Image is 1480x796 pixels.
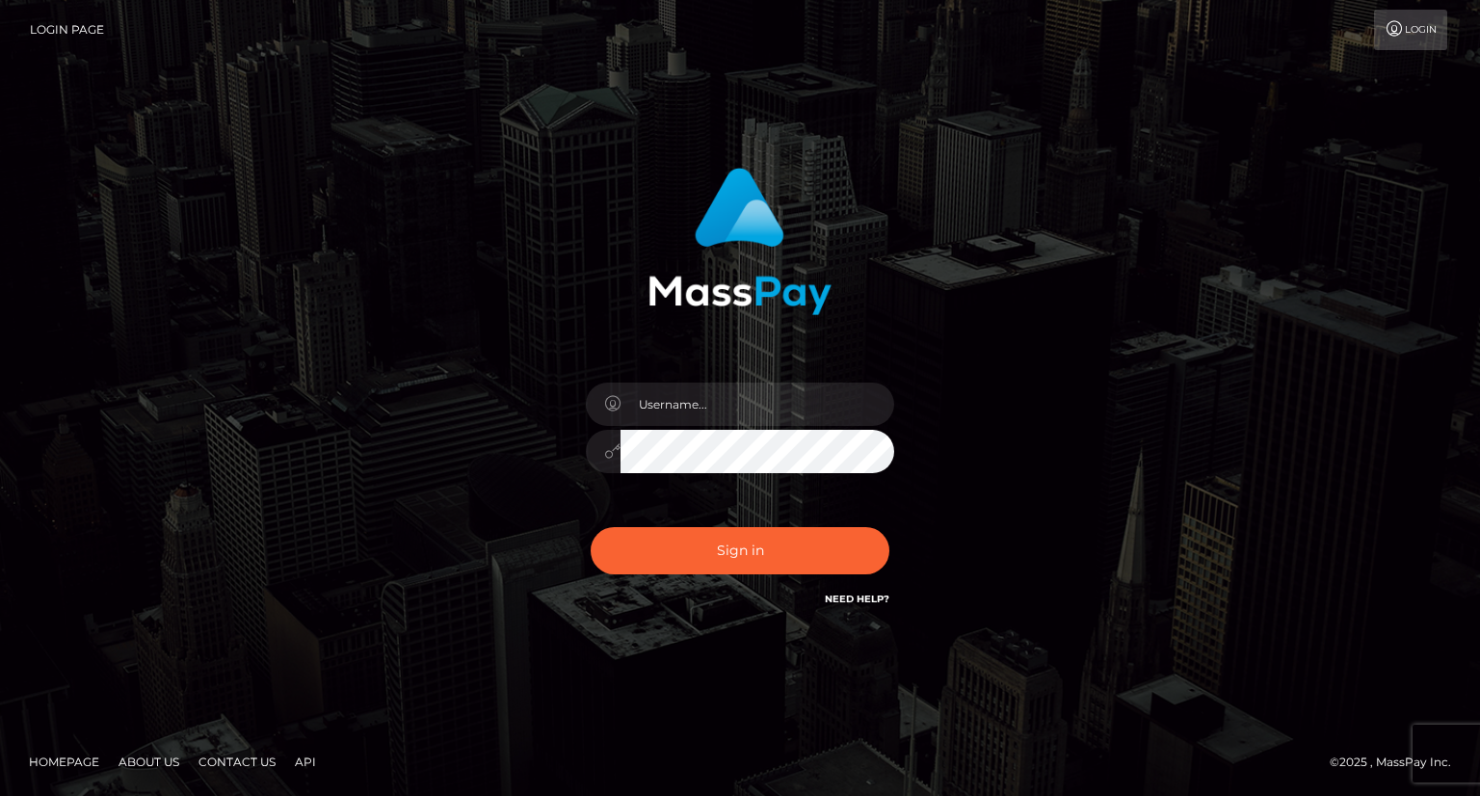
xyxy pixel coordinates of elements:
a: API [287,747,324,777]
a: About Us [111,747,187,777]
a: Login [1374,10,1447,50]
img: MassPay Login [648,168,832,315]
input: Username... [621,383,894,426]
button: Sign in [591,527,889,574]
a: Homepage [21,747,107,777]
a: Contact Us [191,747,283,777]
a: Login Page [30,10,104,50]
div: © 2025 , MassPay Inc. [1330,752,1466,773]
a: Need Help? [825,593,889,605]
